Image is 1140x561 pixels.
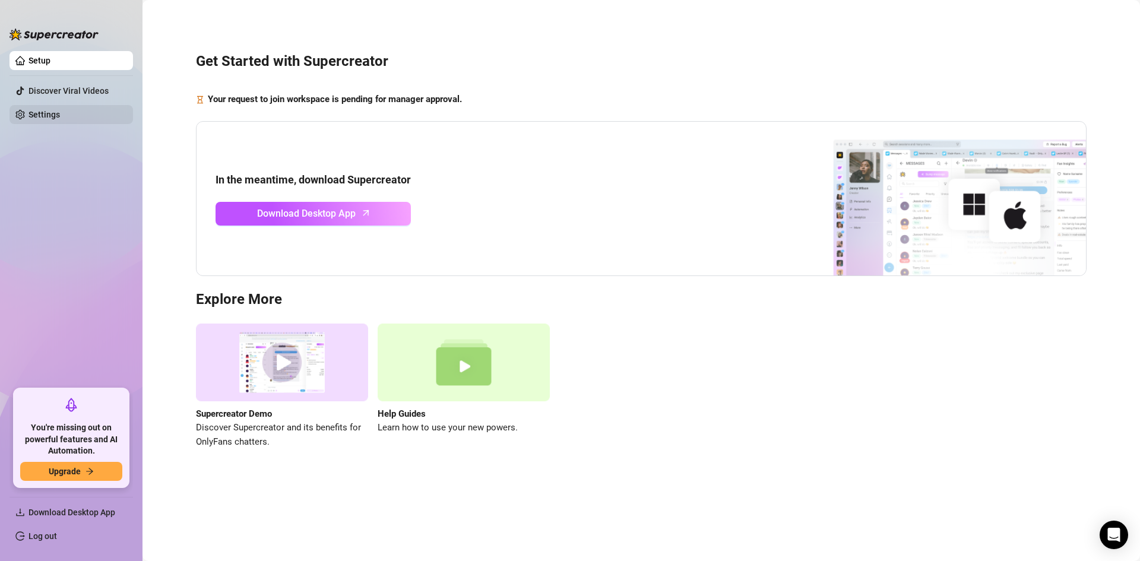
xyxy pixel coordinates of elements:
[1100,521,1128,549] div: Open Intercom Messenger
[196,408,272,419] strong: Supercreator Demo
[64,398,78,412] span: rocket
[196,324,368,449] a: Supercreator DemoDiscover Supercreator and its benefits for OnlyFans chatters.
[378,324,550,401] img: help guides
[359,206,373,220] span: arrow-up
[196,290,1087,309] h3: Explore More
[20,462,122,481] button: Upgradearrow-right
[789,122,1086,276] img: download app
[28,508,115,517] span: Download Desktop App
[28,56,50,65] a: Setup
[196,52,1087,71] h3: Get Started with Supercreator
[208,94,462,104] strong: Your request to join workspace is pending for manager approval.
[85,467,94,476] span: arrow-right
[20,422,122,457] span: You're missing out on powerful features and AI Automation.
[378,408,426,419] strong: Help Guides
[49,467,81,476] span: Upgrade
[196,421,368,449] span: Discover Supercreator and its benefits for OnlyFans chatters.
[9,28,99,40] img: logo-BBDzfeDw.svg
[28,86,109,96] a: Discover Viral Videos
[216,202,411,226] a: Download Desktop Apparrow-up
[28,531,57,541] a: Log out
[257,206,356,221] span: Download Desktop App
[28,110,60,119] a: Settings
[216,173,411,186] strong: In the meantime, download Supercreator
[378,324,550,449] a: Help GuidesLearn how to use your new powers.
[196,93,204,107] span: hourglass
[15,508,25,517] span: download
[378,421,550,435] span: Learn how to use your new powers.
[196,324,368,401] img: supercreator demo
